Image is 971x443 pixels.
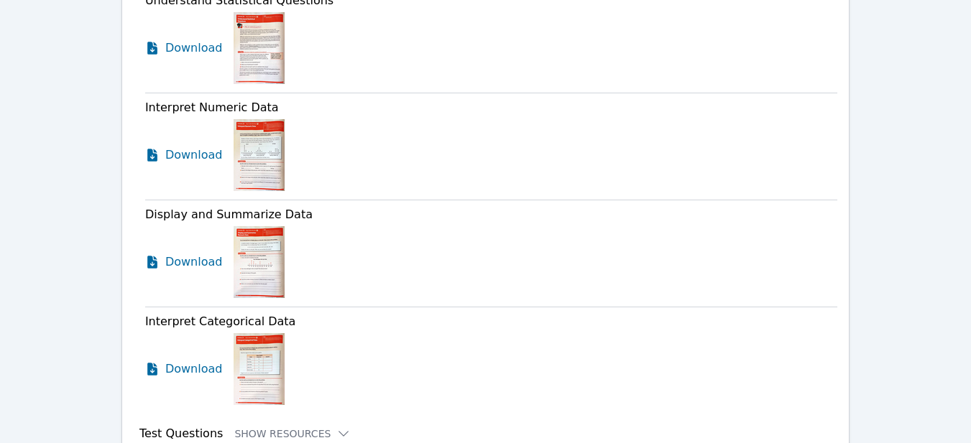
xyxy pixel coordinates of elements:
img: Display and Summarize Data [234,226,285,298]
img: Interpret Categorical Data [234,333,285,405]
button: Show Resources [234,426,351,441]
span: Interpret Categorical Data [145,314,296,328]
span: Interpret Numeric Data [145,101,279,114]
span: Download [165,360,223,378]
span: Download [165,146,223,164]
a: Download [145,119,223,191]
img: Understand Statistical Questions [234,12,285,84]
a: Download [145,333,223,405]
span: Download [165,39,223,57]
span: Display and Summarize Data [145,207,313,221]
a: Download [145,12,223,84]
span: Download [165,253,223,271]
img: Interpret Numeric Data [234,119,285,191]
h3: Test Questions [139,425,224,442]
a: Download [145,226,223,298]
